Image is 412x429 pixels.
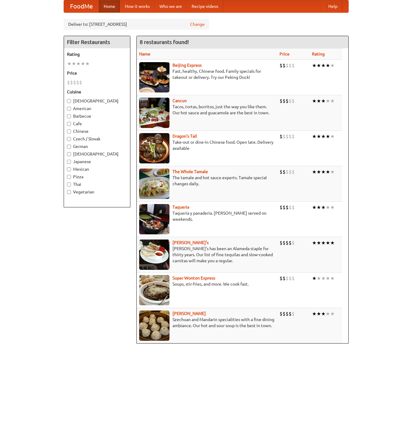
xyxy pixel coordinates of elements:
[280,98,283,104] li: $
[292,62,295,69] li: $
[173,311,206,316] b: [PERSON_NAME]
[139,240,169,270] img: pedros.jpg
[67,128,127,134] label: Chinese
[139,169,169,199] img: wholetamale.jpg
[330,204,335,211] li: ★
[67,99,71,103] input: [DEMOGRAPHIC_DATA]
[139,52,150,56] a: Name
[283,275,286,282] li: $
[292,98,295,104] li: $
[286,98,289,104] li: $
[173,134,197,139] a: Dragon's Tail
[326,133,330,140] li: ★
[280,62,283,69] li: $
[139,204,169,234] img: taqueria.jpg
[326,98,330,104] li: ★
[139,62,169,92] img: beijing.jpg
[173,63,202,68] a: Beijing Express
[330,240,335,246] li: ★
[330,62,335,69] li: ★
[67,136,127,142] label: Czech / Slovak
[99,0,120,12] a: Home
[289,62,292,69] li: $
[67,190,71,194] input: Vegetarian
[283,240,286,246] li: $
[312,204,317,211] li: ★
[67,181,127,187] label: Thai
[317,169,321,175] li: ★
[283,310,286,317] li: $
[321,169,326,175] li: ★
[67,160,71,164] input: Japanese
[289,275,292,282] li: $
[67,60,72,67] li: ★
[280,204,283,211] li: $
[64,0,99,12] a: FoodMe
[289,204,292,211] li: $
[317,310,321,317] li: ★
[173,169,208,174] b: The Whole Tamale
[187,0,223,12] a: Recipe videos
[280,310,283,317] li: $
[292,275,295,282] li: $
[139,104,275,116] p: Tacos, tortas, burritos, just the way you like them. Our hot sauce and guacamole are the best in ...
[312,52,325,56] a: Rating
[286,169,289,175] li: $
[173,98,187,103] a: Cancun
[76,79,79,86] li: $
[321,204,326,211] li: ★
[321,275,326,282] li: ★
[70,79,73,86] li: $
[139,310,169,341] img: shandong.jpg
[67,114,71,118] input: Barbecue
[67,143,127,149] label: German
[72,60,76,67] li: ★
[67,122,71,126] input: Cafe
[312,133,317,140] li: ★
[67,107,71,111] input: American
[286,240,289,246] li: $
[173,240,209,245] a: [PERSON_NAME]'s
[286,133,289,140] li: $
[139,68,275,80] p: Fast, healthy, Chinese food. Family specials for takeout or delivery. Try our Peking Duck!
[67,166,127,172] label: Mexican
[283,133,286,140] li: $
[280,275,283,282] li: $
[67,151,127,157] label: [DEMOGRAPHIC_DATA]
[67,121,127,127] label: Cafe
[312,169,317,175] li: ★
[139,98,169,128] img: cancun.jpg
[67,79,70,86] li: $
[67,137,71,141] input: Czech / Slovak
[321,133,326,140] li: ★
[317,204,321,211] li: ★
[67,129,71,133] input: Chinese
[67,174,127,180] label: Pizza
[67,89,127,95] h5: Cuisine
[79,79,82,86] li: $
[289,169,292,175] li: $
[67,51,127,57] h5: Rating
[326,62,330,69] li: ★
[139,210,275,222] p: Taqueria y panaderia. [PERSON_NAME] served on weekends.
[286,310,289,317] li: $
[64,19,209,30] div: Deliver to: [STREET_ADDRESS]
[330,310,335,317] li: ★
[312,98,317,104] li: ★
[326,275,330,282] li: ★
[73,79,76,86] li: $
[155,0,187,12] a: Who we are
[326,310,330,317] li: ★
[292,133,295,140] li: $
[326,240,330,246] li: ★
[312,62,317,69] li: ★
[139,175,275,187] p: The tamale and hot sauce experts. Tamale special changes daily.
[330,133,335,140] li: ★
[292,169,295,175] li: $
[67,152,71,156] input: [DEMOGRAPHIC_DATA]
[330,169,335,175] li: ★
[67,106,127,112] label: American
